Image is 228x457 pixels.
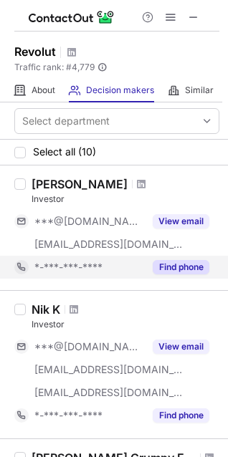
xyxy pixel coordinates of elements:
[32,318,219,331] div: Investor
[86,85,154,96] span: Decision makers
[32,193,219,206] div: Investor
[153,408,209,423] button: Reveal Button
[34,238,184,251] span: [EMAIL_ADDRESS][DOMAIN_NAME]
[29,9,115,26] img: ContactOut v5.3.10
[153,214,209,228] button: Reveal Button
[153,260,209,274] button: Reveal Button
[14,62,95,72] span: Traffic rank: # 4,779
[153,340,209,354] button: Reveal Button
[22,114,110,128] div: Select department
[185,85,214,96] span: Similar
[33,146,96,158] span: Select all (10)
[34,363,184,376] span: [EMAIL_ADDRESS][DOMAIN_NAME]
[32,85,55,96] span: About
[14,43,56,60] h1: Revolut
[34,386,184,399] span: [EMAIL_ADDRESS][DOMAIN_NAME]
[34,340,144,353] span: ***@[DOMAIN_NAME]
[32,302,60,317] div: Nik K
[32,177,128,191] div: [PERSON_NAME]
[34,215,144,228] span: ***@[DOMAIN_NAME]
